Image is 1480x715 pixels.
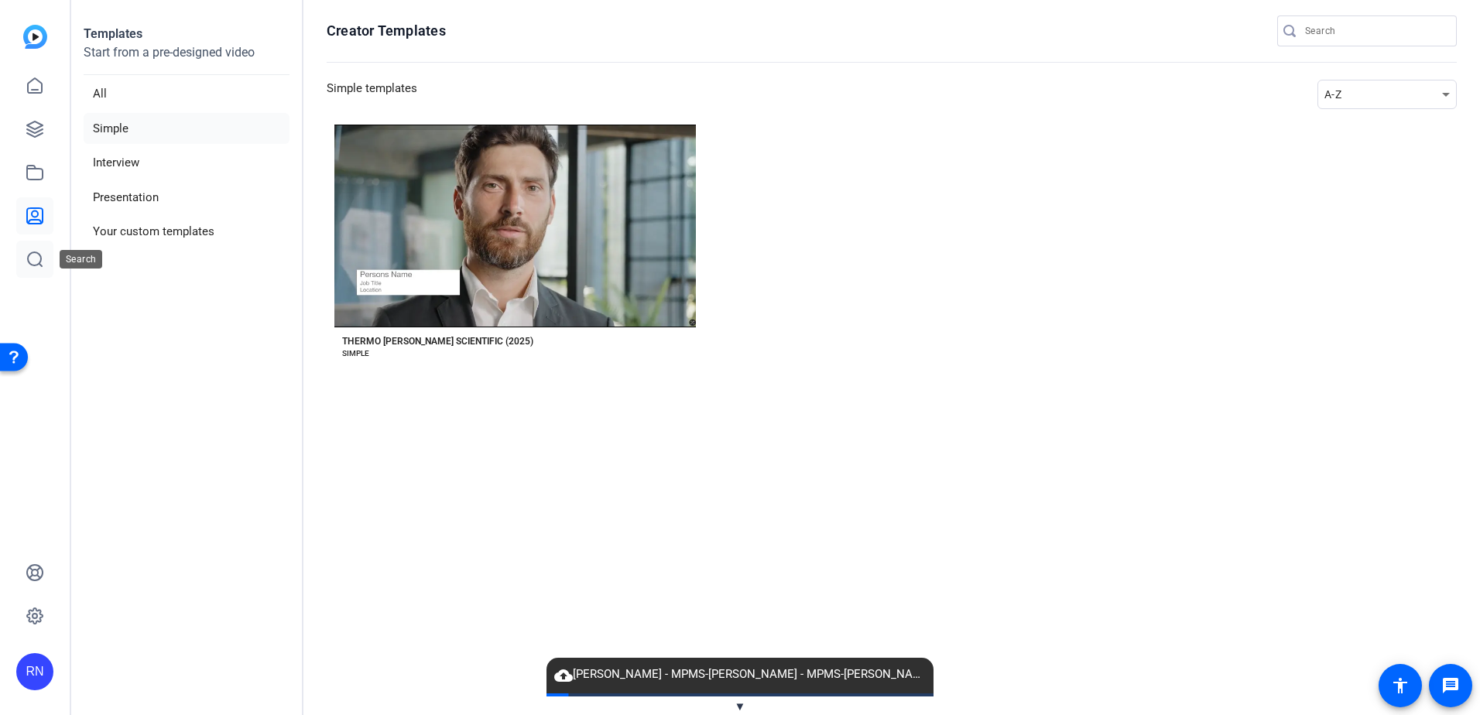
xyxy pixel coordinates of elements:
div: RN [16,653,53,690]
img: blue-gradient.svg [23,25,47,49]
strong: Templates [84,26,142,41]
li: Simple [84,113,289,145]
button: Template image [334,125,696,327]
input: Search [1305,22,1444,40]
div: Search [60,250,102,269]
span: [PERSON_NAME] - MPMS-[PERSON_NAME] - MPMS-[PERSON_NAME]-Recording 1-2025-09-04-09-42-32-813-1.webm [546,665,934,684]
li: Your custom templates [84,216,289,248]
li: Presentation [84,182,289,214]
mat-icon: message [1441,676,1460,695]
div: SIMPLE [342,347,369,360]
mat-icon: cloud_upload [554,666,573,685]
li: All [84,78,289,110]
div: THERMO [PERSON_NAME] SCIENTIFIC (2025) [342,335,533,347]
mat-icon: accessibility [1391,676,1410,695]
p: Start from a pre-designed video [84,43,289,75]
span: A-Z [1324,88,1341,101]
h1: Creator Templates [327,22,446,40]
h3: Simple templates [327,80,417,109]
span: ▼ [735,700,746,713]
li: Interview [84,147,289,179]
